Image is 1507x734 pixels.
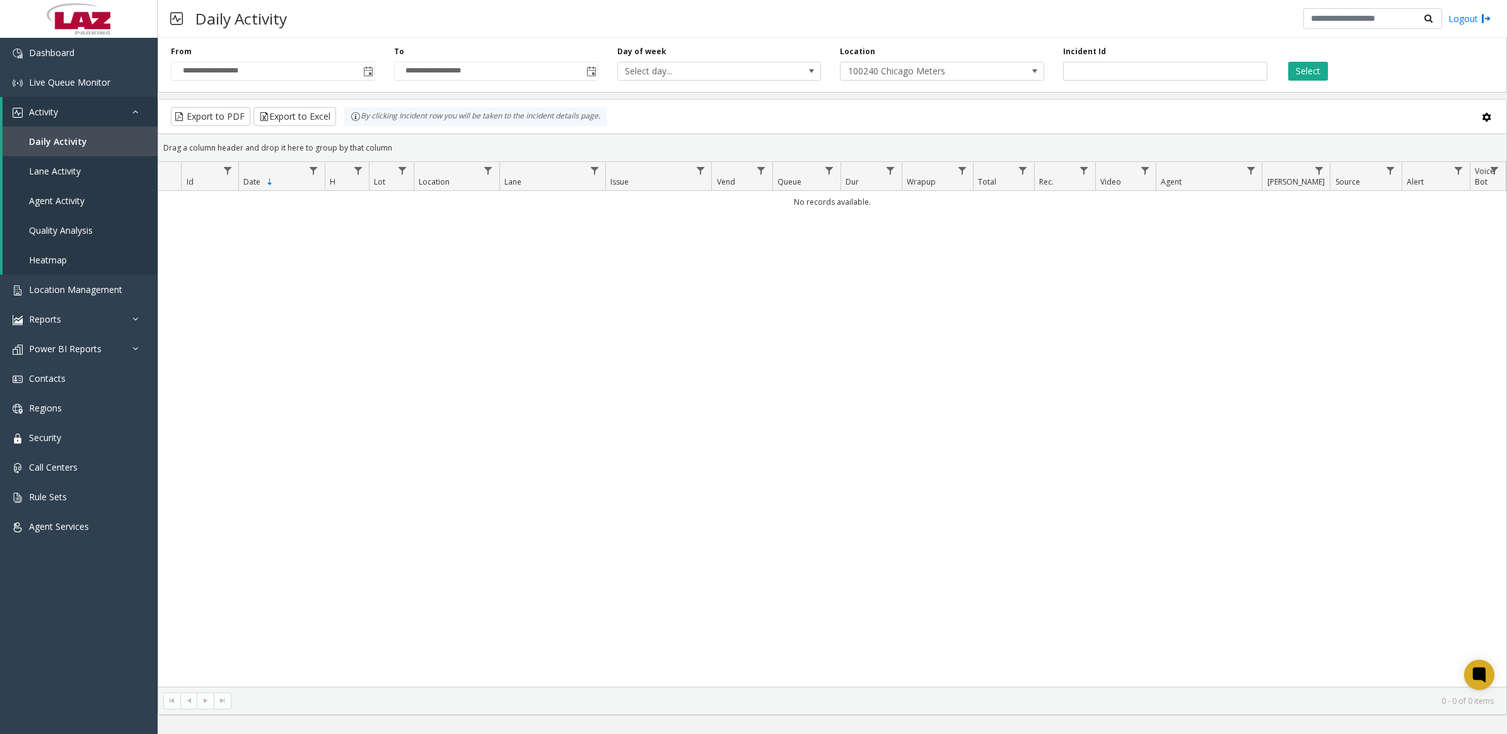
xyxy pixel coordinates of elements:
[29,106,58,118] span: Activity
[29,313,61,325] span: Reports
[29,343,102,355] span: Power BI Reports
[841,62,1003,80] span: 100240 Chicago Meters
[330,176,335,187] span: H
[617,46,666,57] label: Day of week
[171,46,192,57] label: From
[978,176,996,187] span: Total
[1335,176,1360,187] span: Source
[1486,162,1503,179] a: Voice Bot Filter Menu
[13,285,23,295] img: 'icon'
[753,162,770,179] a: Vend Filter Menu
[394,46,404,57] label: To
[717,176,735,187] span: Vend
[1450,162,1467,179] a: Alert Filter Menu
[882,162,899,179] a: Dur Filter Menu
[170,3,183,34] img: pageIcon
[610,176,629,187] span: Issue
[504,176,521,187] span: Lane
[361,62,375,80] span: Toggle popup
[171,107,250,126] button: Export to PDF
[618,62,780,80] span: Select day...
[29,432,61,444] span: Security
[1161,176,1182,187] span: Agent
[1015,162,1032,179] a: Total Filter Menu
[840,46,875,57] label: Location
[13,522,23,532] img: 'icon'
[1382,162,1399,179] a: Source Filter Menu
[243,176,260,187] span: Date
[1481,12,1491,25] img: logout
[1448,12,1491,25] a: Logout
[344,107,607,126] div: By clicking Incident row you will be taken to the incident details page.
[29,254,67,266] span: Heatmap
[1310,162,1327,179] a: Parker Filter Menu
[953,162,970,179] a: Wrapup Filter Menu
[239,696,1494,706] kendo-pager-info: 0 - 0 of 0 items
[351,112,361,122] img: infoIcon.svg
[13,374,23,384] img: 'icon'
[29,224,93,236] span: Quality Analysis
[29,520,89,532] span: Agent Services
[13,315,23,325] img: 'icon'
[13,108,23,118] img: 'icon'
[3,97,158,127] a: Activity
[1075,162,1092,179] a: Rec. Filter Menu
[3,186,158,215] a: Agent Activity
[29,461,78,473] span: Call Centers
[1136,162,1153,179] a: Video Filter Menu
[29,135,87,147] span: Daily Activity
[13,404,23,414] img: 'icon'
[1267,176,1325,187] span: [PERSON_NAME]
[29,491,67,503] span: Rule Sets
[13,78,23,88] img: 'icon'
[3,215,158,245] a: Quality Analysis
[29,76,110,88] span: Live Queue Monitor
[777,176,801,187] span: Queue
[158,162,1506,686] div: Data table
[586,162,603,179] a: Lane Filter Menu
[219,162,236,179] a: Id Filter Menu
[29,284,122,295] span: Location Management
[3,127,158,156] a: Daily Activity
[158,191,1506,213] td: No records available.
[3,156,158,186] a: Lane Activity
[187,176,194,187] span: Id
[29,165,81,177] span: Lane Activity
[158,137,1506,159] div: Drag a column header and drop it here to group by that column
[907,176,936,187] span: Wrapup
[13,463,23,473] img: 'icon'
[1063,46,1106,57] label: Incident Id
[692,162,709,179] a: Issue Filter Menu
[305,162,322,179] a: Date Filter Menu
[1100,176,1121,187] span: Video
[1475,166,1494,187] span: Voice Bot
[584,62,598,80] span: Toggle popup
[419,176,450,187] span: Location
[1039,176,1054,187] span: Rec.
[13,433,23,444] img: 'icon'
[13,49,23,59] img: 'icon'
[189,3,293,34] h3: Daily Activity
[1242,162,1259,179] a: Agent Filter Menu
[253,107,336,126] button: Export to Excel
[821,162,838,179] a: Queue Filter Menu
[13,493,23,503] img: 'icon'
[374,176,385,187] span: Lot
[480,162,497,179] a: Location Filter Menu
[29,47,74,59] span: Dashboard
[29,372,66,384] span: Contacts
[29,402,62,414] span: Regions
[265,177,275,187] span: Sortable
[29,195,84,207] span: Agent Activity
[1407,176,1424,187] span: Alert
[13,345,23,355] img: 'icon'
[393,162,410,179] a: Lot Filter Menu
[1288,62,1328,81] button: Select
[349,162,366,179] a: H Filter Menu
[846,176,859,187] span: Dur
[3,245,158,275] a: Heatmap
